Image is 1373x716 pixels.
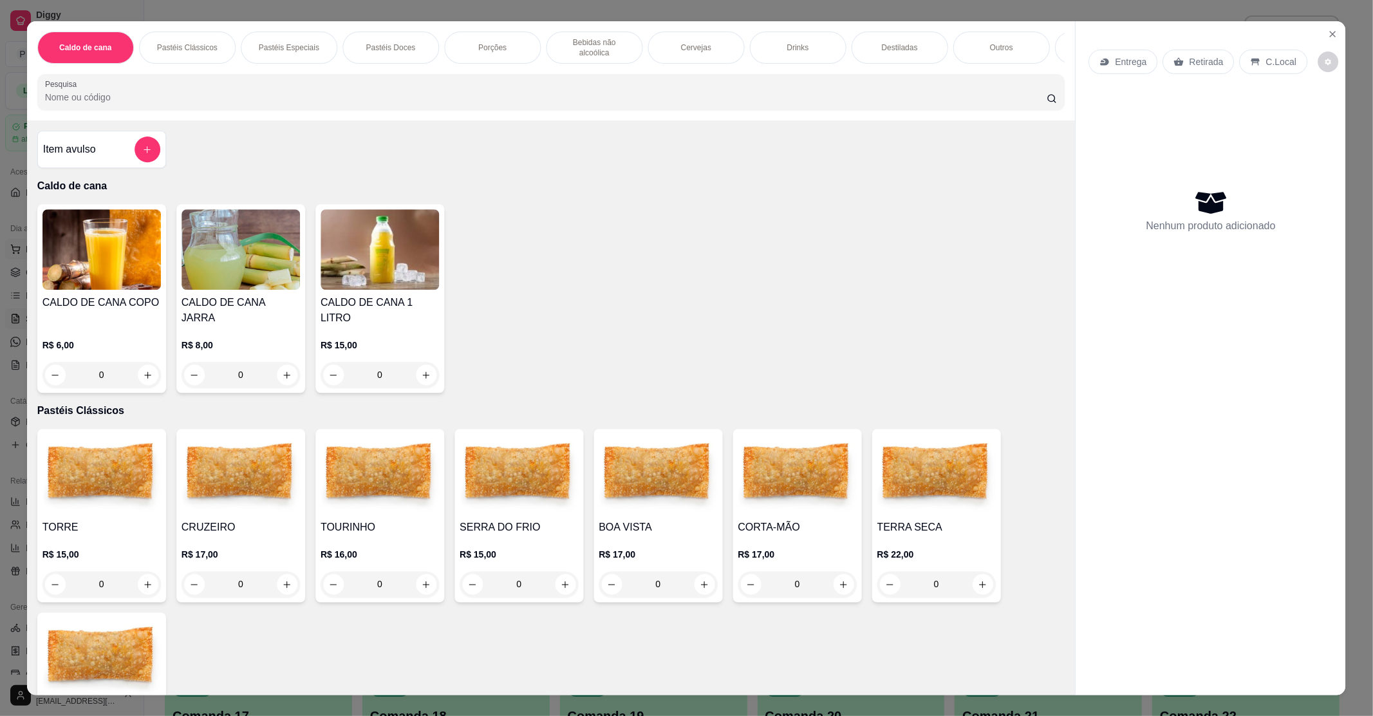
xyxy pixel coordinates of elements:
[45,79,81,89] label: Pesquisa
[45,364,66,385] button: decrease-product-quantity
[157,42,218,53] p: Pastéis Clássicos
[1146,218,1276,234] p: Nenhum produto adicionado
[738,434,857,514] img: product-image
[460,549,578,561] p: R$ 15,00
[599,520,718,536] h4: BOA VISTA
[37,403,1065,419] p: Pastéis Clássicos
[42,618,161,699] img: product-image
[681,42,711,53] p: Cervejas
[990,42,1013,53] p: Outros
[1116,55,1147,68] p: Entrega
[366,42,416,53] p: Pastéis Doces
[1266,55,1297,68] p: C.Local
[1323,24,1343,44] button: Close
[321,209,439,290] img: product-image
[277,364,297,385] button: increase-product-quantity
[321,295,439,326] h4: CALDO DE CANA 1 LITRO
[599,434,718,514] img: product-image
[42,520,161,536] h4: TORRE
[1190,55,1224,68] p: Retirada
[42,434,161,514] img: product-image
[882,42,918,53] p: Destiladas
[1318,52,1338,72] button: decrease-product-quantity
[37,178,1065,194] p: Caldo de cana
[787,42,809,53] p: Drinks
[321,549,439,561] p: R$ 16,00
[135,137,160,162] button: add-separate-item
[182,295,300,326] h4: CALDO DE CANA JARRA
[45,91,1047,104] input: Pesquisa
[182,209,300,290] img: product-image
[460,434,578,514] img: product-image
[460,520,578,536] h4: SERRA DO FRIO
[43,142,96,157] h4: Item avulso
[59,42,111,53] p: Caldo de cana
[557,37,632,58] p: Bebidas não alcoólica
[259,42,319,53] p: Pastéis Especiais
[42,295,161,310] h4: CALDO DE CANA COPO
[877,434,996,514] img: product-image
[323,364,344,385] button: decrease-product-quantity
[182,434,300,514] img: product-image
[416,364,436,385] button: increase-product-quantity
[42,209,161,290] img: product-image
[182,549,300,561] p: R$ 17,00
[599,549,718,561] p: R$ 17,00
[42,549,161,561] p: R$ 15,00
[478,42,507,53] p: Porções
[42,339,161,352] p: R$ 6,00
[738,549,857,561] p: R$ 17,00
[877,520,996,536] h4: TERRA SECA
[184,364,205,385] button: decrease-product-quantity
[182,520,300,536] h4: CRUZEIRO
[738,520,857,536] h4: CORTA-MÃO
[321,520,439,536] h4: TOURINHO
[138,364,158,385] button: increase-product-quantity
[321,339,439,352] p: R$ 15,00
[182,339,300,352] p: R$ 8,00
[877,549,996,561] p: R$ 22,00
[321,434,439,514] img: product-image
